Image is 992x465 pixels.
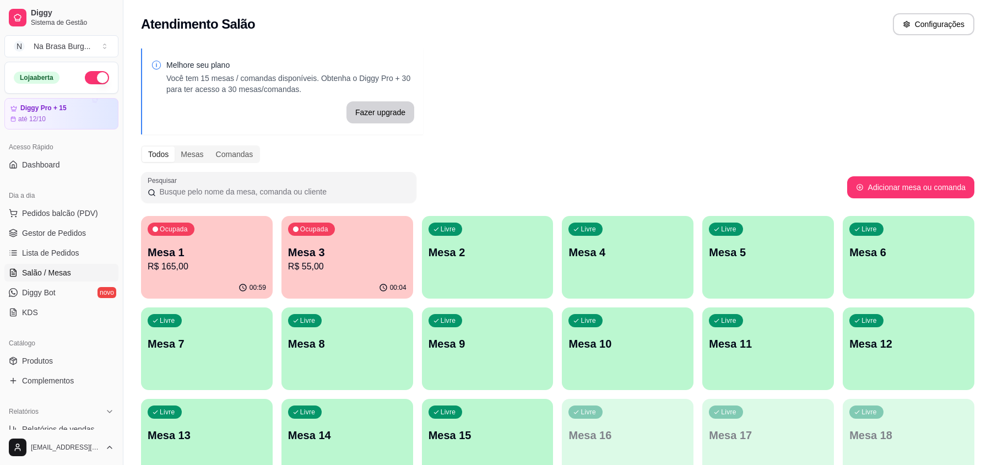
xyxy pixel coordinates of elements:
[148,428,266,443] p: Mesa 13
[4,4,118,31] a: DiggySistema de Gestão
[22,355,53,366] span: Produtos
[893,13,974,35] button: Configurações
[702,216,834,299] button: LivreMesa 5
[288,336,406,352] p: Mesa 8
[288,260,406,273] p: R$ 55,00
[141,216,273,299] button: OcupadaMesa 1R$ 165,0000:59
[288,428,406,443] p: Mesa 14
[4,434,118,461] button: [EMAIL_ADDRESS][DOMAIN_NAME]
[250,283,266,292] p: 00:59
[709,428,827,443] p: Mesa 17
[300,225,328,234] p: Ocupada
[175,147,209,162] div: Mesas
[4,98,118,129] a: Diggy Pro + 15até 12/10
[4,420,118,438] a: Relatórios de vendas
[288,245,406,260] p: Mesa 3
[4,264,118,282] a: Salão / Mesas
[843,307,974,390] button: LivreMesa 12
[22,247,79,258] span: Lista de Pedidos
[300,316,316,325] p: Livre
[849,428,968,443] p: Mesa 18
[441,408,456,417] p: Livre
[861,316,877,325] p: Livre
[141,15,255,33] h2: Atendimento Salão
[85,71,109,84] button: Alterar Status
[281,307,413,390] button: LivreMesa 8
[160,316,175,325] p: Livre
[9,407,39,416] span: Relatórios
[441,225,456,234] p: Livre
[300,408,316,417] p: Livre
[281,216,413,299] button: OcupadaMesa 3R$ 55,0000:04
[148,336,266,352] p: Mesa 7
[568,336,687,352] p: Mesa 10
[31,8,114,18] span: Diggy
[142,147,175,162] div: Todos
[22,208,98,219] span: Pedidos balcão (PDV)
[34,41,91,52] div: Na Brasa Burg ...
[581,408,596,417] p: Livre
[562,307,693,390] button: LivreMesa 10
[568,428,687,443] p: Mesa 16
[702,307,834,390] button: LivreMesa 11
[166,73,414,95] p: Você tem 15 mesas / comandas disponíveis. Obtenha o Diggy Pro + 30 para ter acesso a 30 mesas/com...
[4,204,118,222] button: Pedidos balcão (PDV)
[562,216,693,299] button: LivreMesa 4
[148,176,181,185] label: Pesquisar
[721,316,736,325] p: Livre
[390,283,406,292] p: 00:04
[14,41,25,52] span: N
[4,224,118,242] a: Gestor de Pedidos
[22,375,74,386] span: Complementos
[429,336,547,352] p: Mesa 9
[4,35,118,57] button: Select a team
[847,176,974,198] button: Adicionar mesa ou comanda
[156,186,410,197] input: Pesquisar
[4,352,118,370] a: Produtos
[721,225,736,234] p: Livre
[4,138,118,156] div: Acesso Rápido
[849,336,968,352] p: Mesa 12
[429,245,547,260] p: Mesa 2
[709,245,827,260] p: Mesa 5
[581,316,596,325] p: Livre
[22,287,56,298] span: Diggy Bot
[4,156,118,174] a: Dashboard
[22,424,95,435] span: Relatórios de vendas
[160,408,175,417] p: Livre
[861,408,877,417] p: Livre
[22,267,71,278] span: Salão / Mesas
[22,307,38,318] span: KDS
[581,225,596,234] p: Livre
[148,260,266,273] p: R$ 165,00
[22,228,86,239] span: Gestor de Pedidos
[4,372,118,390] a: Complementos
[429,428,547,443] p: Mesa 15
[141,307,273,390] button: LivreMesa 7
[568,245,687,260] p: Mesa 4
[31,443,101,452] span: [EMAIL_ADDRESS][DOMAIN_NAME]
[843,216,974,299] button: LivreMesa 6
[4,304,118,321] a: KDS
[721,408,736,417] p: Livre
[14,72,59,84] div: Loja aberta
[849,245,968,260] p: Mesa 6
[22,159,60,170] span: Dashboard
[422,307,554,390] button: LivreMesa 9
[166,60,414,71] p: Melhore seu plano
[31,18,114,27] span: Sistema de Gestão
[20,104,67,112] article: Diggy Pro + 15
[148,245,266,260] p: Mesa 1
[4,187,118,204] div: Dia a dia
[441,316,456,325] p: Livre
[18,115,46,123] article: até 12/10
[422,216,554,299] button: LivreMesa 2
[4,244,118,262] a: Lista de Pedidos
[210,147,259,162] div: Comandas
[346,101,414,123] button: Fazer upgrade
[861,225,877,234] p: Livre
[4,334,118,352] div: Catálogo
[4,284,118,301] a: Diggy Botnovo
[709,336,827,352] p: Mesa 11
